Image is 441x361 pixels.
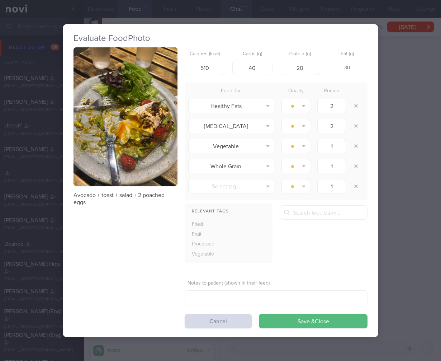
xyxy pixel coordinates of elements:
[185,239,231,249] div: Processed
[317,139,346,153] input: 1.0
[185,86,278,96] div: Food Tag
[185,61,225,75] input: 250
[280,205,367,220] input: Search food bank...
[330,51,365,57] label: Fat (g)
[317,99,346,113] input: 1.0
[278,86,314,96] div: Quality
[327,61,368,76] div: 30
[188,179,274,193] button: Select tag...
[188,280,365,287] label: Notes to patient (shown in their feed)
[73,192,177,206] p: Avocado + toast + salad + 2 poached eggs
[185,314,252,328] button: Cancel
[259,314,367,328] button: Save &Close
[317,159,346,173] input: 1.0
[185,249,231,259] div: Vegetable
[235,51,270,57] label: Carbs (g)
[317,179,346,193] input: 1.0
[317,119,346,133] input: 1.0
[188,139,274,153] button: Vegetable
[283,51,317,57] label: Protein (g)
[188,99,274,113] button: Healthy Fats
[73,47,177,186] img: Avocado + toast + salad + 2 poached eggs
[185,207,272,216] div: Relevant Tags
[188,51,222,57] label: Calories (kcal)
[314,86,350,96] div: Portion
[185,220,231,230] div: Fried
[73,33,367,44] h2: Evaluate Food Photo
[185,230,231,240] div: Fruit
[188,119,274,133] button: [MEDICAL_DATA]
[232,61,273,75] input: 33
[188,159,274,173] button: Whole Grain
[280,61,320,75] input: 9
